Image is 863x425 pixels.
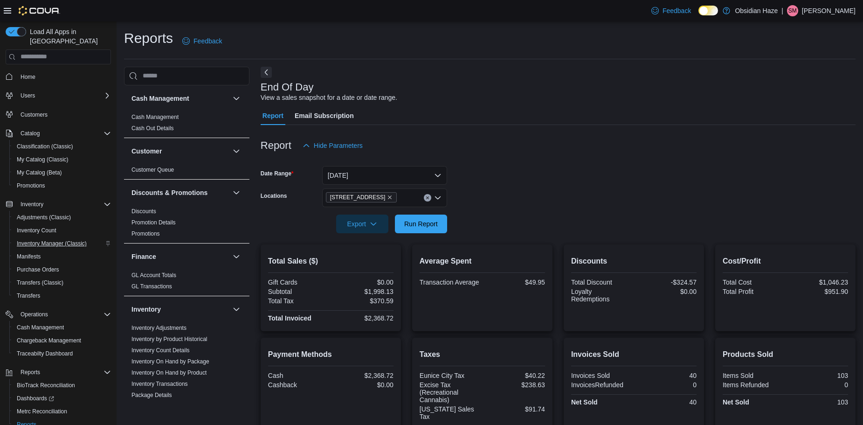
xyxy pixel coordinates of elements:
button: Open list of options [434,194,442,202]
button: Catalog [2,127,115,140]
span: Inventory [17,199,111,210]
button: Run Report [395,215,447,233]
a: Dashboards [9,392,115,405]
label: Date Range [261,170,294,177]
span: Inventory [21,201,43,208]
div: 103 [787,372,848,379]
a: Inventory Transactions [131,381,188,387]
div: 0 [787,381,848,389]
div: $951.90 [787,288,848,295]
a: GL Transactions [131,283,172,290]
p: | [781,5,783,16]
a: Transfers [13,290,44,301]
span: Inventory Count [13,225,111,236]
div: $2,368.72 [332,372,394,379]
label: Locations [261,192,287,200]
h3: Cash Management [131,94,189,103]
span: Feedback [663,6,691,15]
button: Home [2,70,115,84]
span: Inventory Count [17,227,56,234]
div: -$324.57 [635,279,697,286]
p: [PERSON_NAME] [802,5,856,16]
div: Finance [124,270,249,296]
span: GL Account Totals [131,272,176,279]
button: Discounts & Promotions [131,188,229,197]
span: Users [21,92,35,99]
span: Chargeback Management [17,337,81,344]
span: Cash Out Details [131,125,174,132]
span: Users [17,90,111,101]
button: Customers [2,108,115,121]
a: Manifests [13,251,44,262]
a: Cash Out Details [131,125,174,132]
span: Operations [21,311,48,318]
button: Cash Management [231,93,242,104]
button: Operations [2,308,115,321]
a: My Catalog (Beta) [13,167,66,178]
span: Operations [17,309,111,320]
a: Inventory On Hand by Package [131,358,209,365]
span: Dashboards [13,393,111,404]
span: Catalog [17,128,111,139]
button: Transfers (Classic) [9,276,115,289]
a: Classification (Classic) [13,141,77,152]
a: Promotions [13,180,49,191]
div: 40 [635,398,697,406]
h3: End Of Day [261,82,314,93]
h2: Products Sold [723,349,848,360]
span: Customer Queue [131,166,174,174]
button: Operations [17,309,52,320]
div: Invoices Sold [571,372,632,379]
div: $0.00 [635,288,697,295]
span: Classification (Classic) [17,143,73,150]
a: Chargeback Management [13,335,85,346]
button: Purchase Orders [9,263,115,276]
button: Catalog [17,128,43,139]
div: Items Sold [723,372,784,379]
h3: Inventory [131,305,161,314]
button: Cash Management [9,321,115,334]
button: Inventory Count [9,224,115,237]
h2: Total Sales ($) [268,256,394,267]
button: Classification (Classic) [9,140,115,153]
button: Inventory [231,304,242,315]
span: Promotions [17,182,45,189]
input: Dark Mode [698,6,718,15]
span: Reports [17,367,111,378]
a: Promotion Details [131,219,176,226]
span: Chargeback Management [13,335,111,346]
div: InvoicesRefunded [571,381,632,389]
div: View a sales snapshot for a date or date range. [261,93,397,103]
span: Catalog [21,130,40,137]
button: Inventory [17,199,47,210]
button: Export [336,215,388,233]
div: Subtotal [268,288,329,295]
a: Transfers (Classic) [13,277,67,288]
span: Classification (Classic) [13,141,111,152]
button: Adjustments (Classic) [9,211,115,224]
div: $370.59 [332,297,394,305]
a: Inventory On Hand by Product [131,369,207,376]
span: My Catalog (Classic) [13,154,111,165]
div: $238.63 [484,381,545,389]
button: Reports [17,367,44,378]
span: Promotions [13,180,111,191]
div: Transaction Average [420,279,481,286]
div: Gift Cards [268,279,329,286]
a: Package History [131,403,172,410]
button: Remove 1600 Ave O from selection in this group [387,195,393,200]
button: Discounts & Promotions [231,187,242,198]
button: Traceabilty Dashboard [9,347,115,360]
a: Adjustments (Classic) [13,212,75,223]
a: Inventory Count [13,225,60,236]
span: Transfers [17,292,40,300]
button: Hide Parameters [299,136,366,155]
button: My Catalog (Beta) [9,166,115,179]
button: Reports [2,366,115,379]
span: Package Details [131,391,172,399]
h3: Discounts & Promotions [131,188,207,197]
div: Total Tax [268,297,329,305]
